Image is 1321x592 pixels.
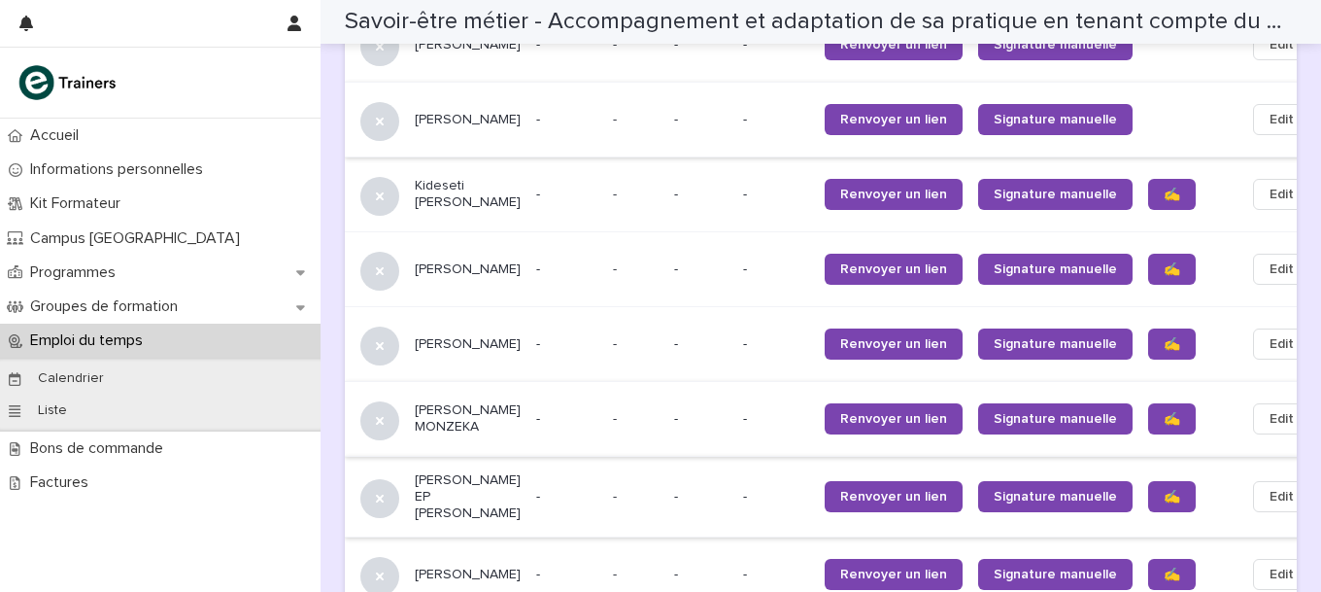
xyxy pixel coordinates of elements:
span: Renvoyer un lien [840,38,947,52]
a: Renvoyer un lien [825,403,963,435]
span: Edit [1270,565,1294,584]
span: Renvoyer un lien [840,113,947,126]
p: Kit Formateur [22,194,136,213]
a: Signature manuelle [978,481,1133,512]
span: Signature manuelle [994,337,1117,351]
p: [PERSON_NAME] [415,336,521,353]
p: - [674,336,728,353]
p: - [536,187,597,203]
p: - [613,485,621,505]
a: Signature manuelle [978,329,1133,360]
p: - [613,563,621,583]
p: [PERSON_NAME] EP [PERSON_NAME] [415,472,521,521]
p: - [743,489,809,505]
p: - [674,567,728,583]
p: - [613,183,621,203]
a: Signature manuelle [978,403,1133,435]
p: - [674,411,728,428]
p: Informations personnelles [22,160,219,179]
a: Signature manuelle [978,559,1133,590]
a: Signature manuelle [978,29,1133,60]
p: - [613,108,621,128]
a: Renvoyer un lien [825,481,963,512]
span: Renvoyer un lien [840,188,947,201]
span: ✍️ [1164,568,1180,581]
p: - [536,489,597,505]
button: Edit [1253,329,1310,360]
button: Edit [1253,481,1310,512]
span: Edit [1270,260,1294,279]
span: ✍️ [1164,262,1180,276]
p: Factures [22,473,104,492]
span: Edit [1270,35,1294,54]
p: - [613,407,621,428]
span: Renvoyer un lien [840,568,947,581]
p: - [536,336,597,353]
p: Bons de commande [22,439,179,458]
span: Renvoyer un lien [840,490,947,504]
a: ✍️ [1148,559,1196,590]
p: - [674,489,728,505]
a: Renvoyer un lien [825,179,963,210]
p: Programmes [22,263,131,282]
span: Signature manuelle [994,113,1117,126]
a: Renvoyer un lien [825,559,963,590]
p: Groupes de formation [22,297,193,316]
p: - [743,261,809,278]
p: - [613,332,621,353]
a: Renvoyer un lien [825,104,963,135]
span: Edit [1270,334,1294,354]
span: Edit [1270,185,1294,204]
p: [PERSON_NAME] [415,261,521,278]
p: - [674,37,728,53]
p: Calendrier [22,370,119,387]
p: [PERSON_NAME] MONZEKA [415,402,521,435]
a: Renvoyer un lien [825,29,963,60]
a: ✍️ [1148,481,1196,512]
button: Edit [1253,29,1310,60]
p: - [743,336,809,353]
span: Signature manuelle [994,262,1117,276]
p: - [743,567,809,583]
a: Signature manuelle [978,104,1133,135]
p: - [743,187,809,203]
p: - [536,37,597,53]
a: Signature manuelle [978,179,1133,210]
button: Edit [1253,559,1310,590]
span: ✍️ [1164,188,1180,201]
p: - [674,187,728,203]
p: - [674,261,728,278]
p: - [674,112,728,128]
p: Accueil [22,126,94,145]
a: Renvoyer un lien [825,254,963,285]
p: [PERSON_NAME] [415,112,521,128]
img: K0CqGN7SDeD6s4JG8KQk [16,63,122,102]
span: ✍️ [1164,490,1180,504]
button: Edit [1253,104,1310,135]
span: Renvoyer un lien [840,262,947,276]
p: Emploi du temps [22,331,158,350]
span: Edit [1270,409,1294,429]
span: Signature manuelle [994,188,1117,201]
button: Edit [1253,179,1310,210]
a: ✍️ [1148,403,1196,435]
p: - [536,261,597,278]
p: - [743,411,809,428]
p: Kideseti [PERSON_NAME] [415,178,521,211]
span: Edit [1270,487,1294,506]
h2: Savoir-être métier - Accompagnement et adaptation de sa pratique en tenant compte du cadre de réf... [345,8,1284,36]
span: Edit [1270,110,1294,129]
a: ✍️ [1148,179,1196,210]
p: - [536,112,597,128]
p: - [536,567,597,583]
a: Renvoyer un lien [825,329,963,360]
p: Campus [GEOGRAPHIC_DATA] [22,229,255,248]
p: - [743,112,809,128]
p: - [613,258,621,278]
span: Renvoyer un lien [840,337,947,351]
p: Liste [22,402,83,419]
span: Signature manuelle [994,38,1117,52]
a: ✍️ [1148,254,1196,285]
span: ✍️ [1164,337,1180,351]
span: Renvoyer un lien [840,412,947,426]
